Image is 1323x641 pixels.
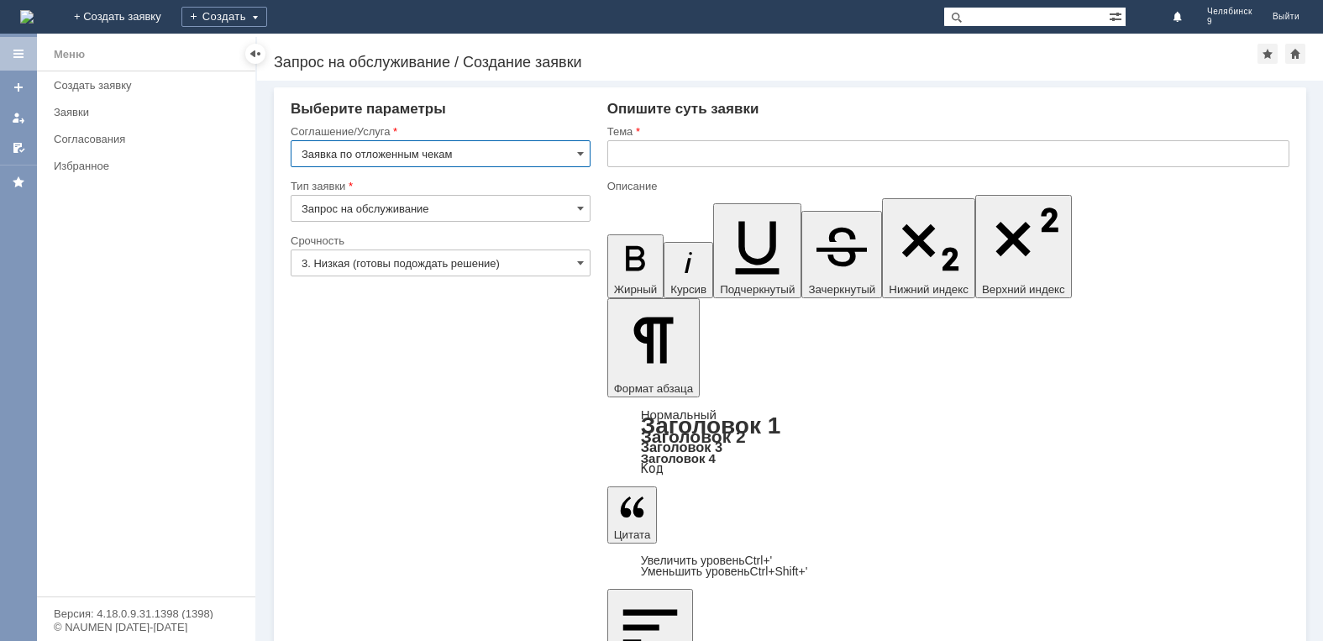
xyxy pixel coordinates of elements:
[5,134,32,161] a: Мои согласования
[982,283,1065,296] span: Верхний индекс
[641,427,746,446] a: Заголовок 2
[664,242,713,298] button: Курсив
[745,554,773,567] span: Ctrl+'
[607,101,759,117] span: Опишите суть заявки
[5,74,32,101] a: Создать заявку
[291,181,587,192] div: Тип заявки
[54,608,239,619] div: Версия: 4.18.0.9.31.1398 (1398)
[607,126,1286,137] div: Тема
[641,565,808,578] a: Decrease
[607,181,1286,192] div: Описание
[808,283,875,296] span: Зачеркнутый
[20,10,34,24] img: logo
[1285,44,1305,64] div: Сделать домашней страницей
[54,45,85,65] div: Меню
[641,439,722,454] a: Заголовок 3
[1109,8,1126,24] span: Расширенный поиск
[1207,17,1252,27] span: 9
[641,461,664,476] a: Код
[641,412,781,439] a: Заголовок 1
[54,79,245,92] div: Создать заявку
[641,451,716,465] a: Заголовок 4
[975,195,1072,298] button: Верхний индекс
[54,622,239,633] div: © NAUMEN [DATE]-[DATE]
[641,407,717,422] a: Нормальный
[607,298,700,397] button: Формат абзаца
[614,283,658,296] span: Жирный
[47,72,252,98] a: Создать заявку
[291,235,587,246] div: Срочность
[607,409,1289,475] div: Формат абзаца
[291,101,446,117] span: Выберите параметры
[670,283,706,296] span: Курсив
[607,486,658,544] button: Цитата
[1207,7,1252,17] span: Челябинск
[291,126,587,137] div: Соглашение/Услуга
[274,54,1257,71] div: Запрос на обслуживание / Создание заявки
[614,528,651,541] span: Цитата
[20,10,34,24] a: Перейти на домашнюю страницу
[720,283,795,296] span: Подчеркнутый
[47,126,252,152] a: Согласования
[181,7,267,27] div: Создать
[889,283,969,296] span: Нижний индекс
[614,382,693,395] span: Формат абзаца
[801,211,882,298] button: Зачеркнутый
[713,203,801,298] button: Подчеркнутый
[882,198,975,298] button: Нижний индекс
[47,99,252,125] a: Заявки
[54,133,245,145] div: Согласования
[641,554,773,567] a: Increase
[1257,44,1278,64] div: Добавить в избранное
[54,106,245,118] div: Заявки
[607,234,664,298] button: Жирный
[750,565,808,578] span: Ctrl+Shift+'
[607,555,1289,577] div: Цитата
[245,44,265,64] div: Скрыть меню
[54,160,227,172] div: Избранное
[5,104,32,131] a: Мои заявки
